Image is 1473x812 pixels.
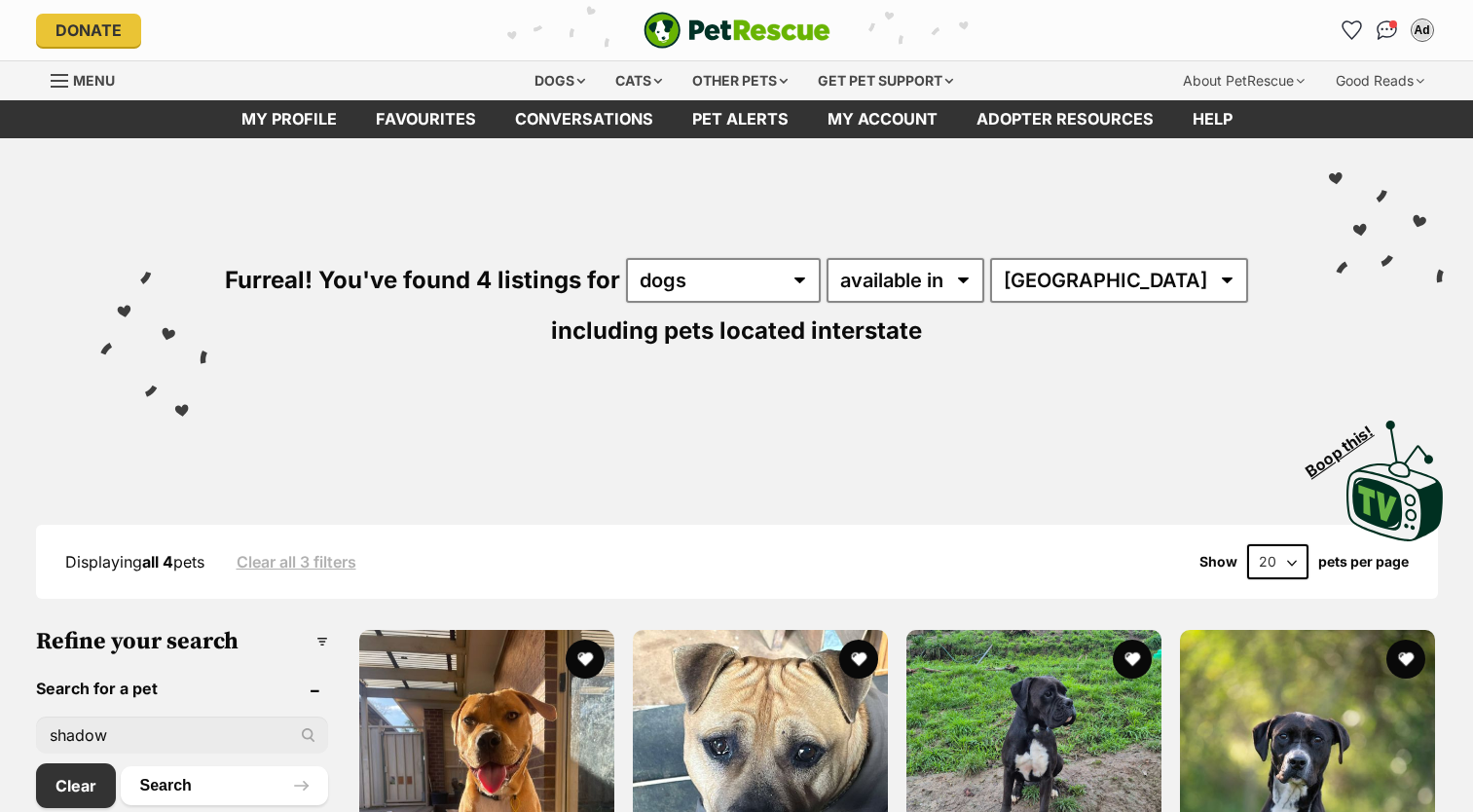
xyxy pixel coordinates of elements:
div: Good Reads [1322,61,1438,100]
a: Clear [36,763,116,808]
img: chat-41dd97257d64d25036548639549fe6c8038ab92f7586957e7f3b1b290dea8141.svg [1377,20,1397,40]
span: Menu [73,72,115,89]
span: including pets located interstate [551,316,922,345]
div: Cats [602,61,676,100]
a: conversations [496,100,673,138]
button: favourite [1113,640,1152,679]
a: My account [808,100,957,138]
a: PetRescue [644,12,830,49]
a: Conversations [1372,15,1403,46]
header: Search for a pet [36,680,328,697]
span: Displaying pets [65,552,204,572]
a: Help [1173,100,1252,138]
input: Toby [36,717,328,754]
img: PetRescue TV logo [1346,421,1444,541]
button: favourite [1387,640,1426,679]
strong: all 4 [142,552,173,572]
button: My account [1407,15,1438,46]
div: About PetRescue [1169,61,1318,100]
a: Donate [36,14,141,47]
ul: Account quick links [1337,15,1438,46]
a: Pet alerts [673,100,808,138]
button: Search [121,766,328,805]
span: Boop this! [1303,410,1392,480]
label: pets per page [1318,554,1409,570]
a: My profile [222,100,356,138]
div: Ad [1413,20,1432,40]
h3: Refine your search [36,628,328,655]
img: logo-e224e6f780fb5917bec1dbf3a21bbac754714ae5b6737aabdf751b685950b380.svg [644,12,830,49]
div: Get pet support [804,61,967,100]
a: Favourites [356,100,496,138]
div: Other pets [679,61,801,100]
div: Dogs [521,61,599,100]
button: favourite [839,640,878,679]
span: Show [1199,554,1237,570]
a: Favourites [1337,15,1368,46]
a: Clear all 3 filters [237,553,356,571]
a: Boop this! [1346,403,1444,545]
button: favourite [566,640,605,679]
span: Furreal! You've found 4 listings for [225,266,620,294]
a: Adopter resources [957,100,1173,138]
a: Menu [51,61,129,96]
